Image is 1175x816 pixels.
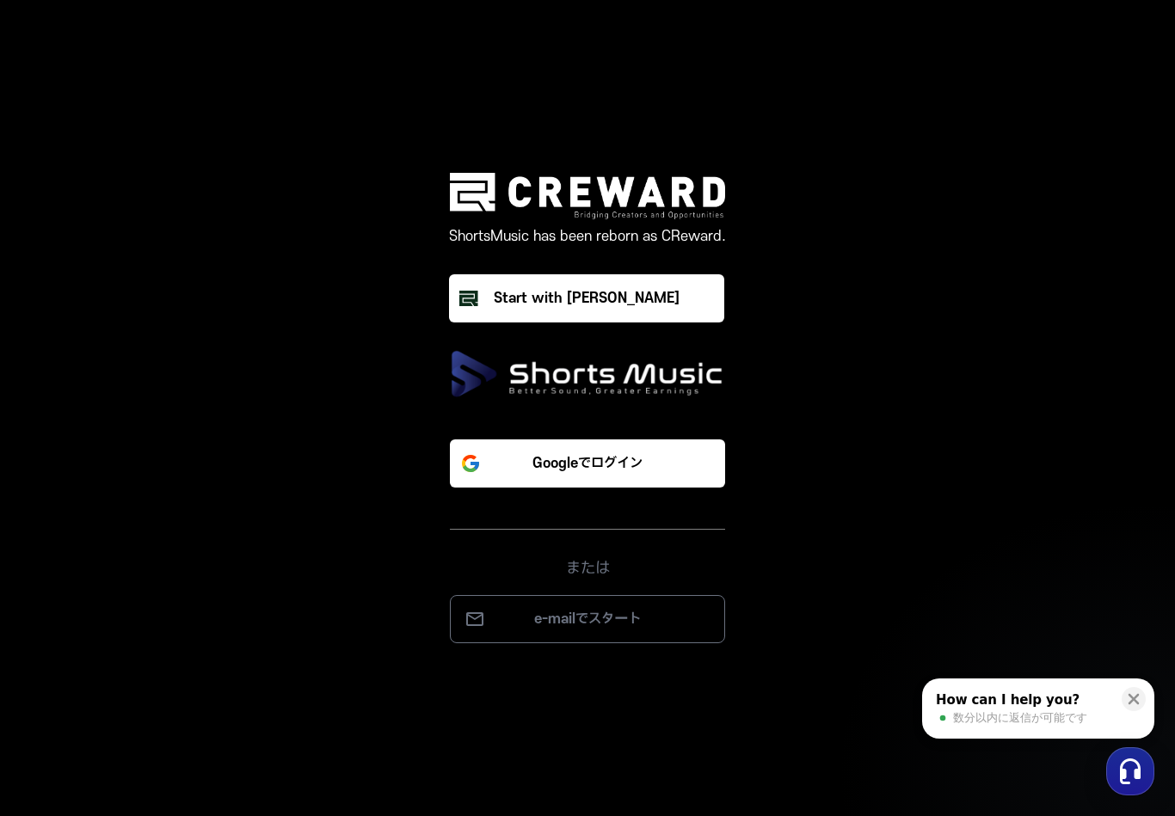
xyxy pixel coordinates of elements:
a: ホーム [5,545,114,588]
p: Googleでログイン [532,453,643,474]
span: チャット [147,572,188,586]
a: Start with [PERSON_NAME] [449,274,726,322]
span: ホーム [44,571,75,585]
img: ShortsMusic [450,350,725,398]
div: または [450,529,725,581]
p: ShortsMusic has been reborn as CReward. [449,226,726,247]
div: Start with [PERSON_NAME] [494,288,680,309]
span: 設定 [266,571,286,585]
button: Start with [PERSON_NAME] [449,274,724,322]
img: creward logo [450,173,725,218]
a: 設定 [222,545,330,588]
button: Googleでログイン [450,439,725,488]
button: e-mailでスタート [450,595,725,643]
a: チャット [114,545,222,588]
p: e-mailでスタート [468,609,707,629]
